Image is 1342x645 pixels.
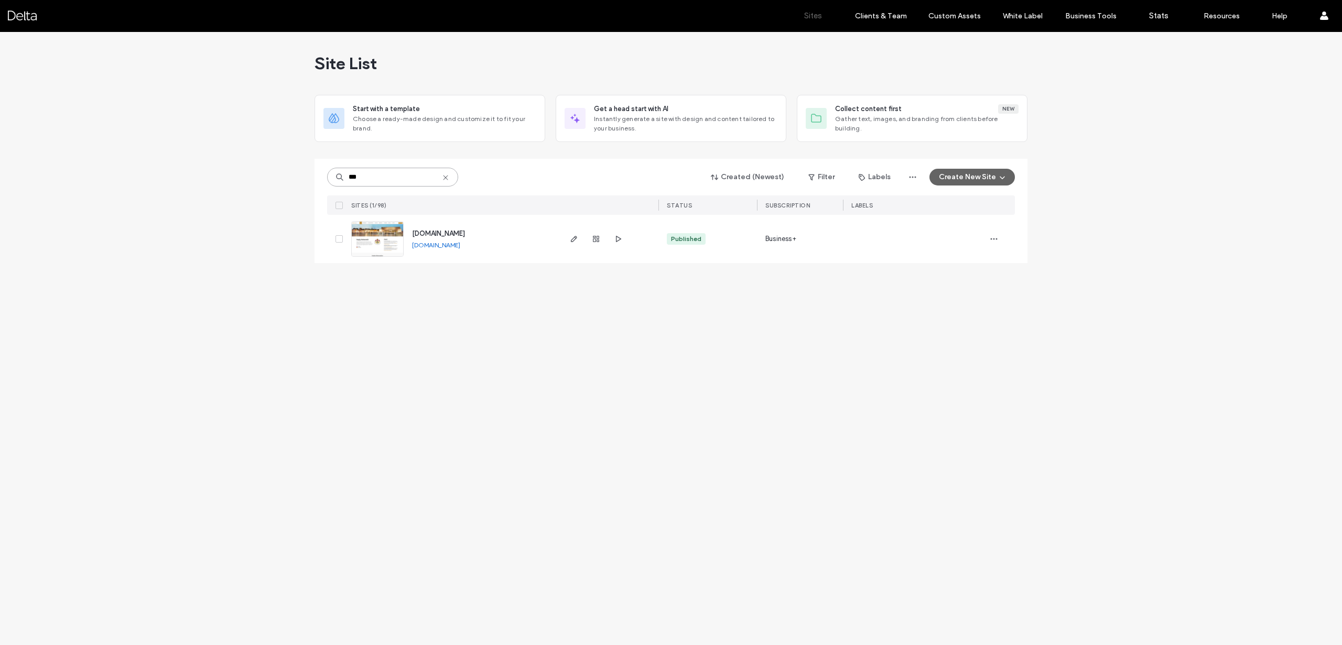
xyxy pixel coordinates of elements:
[765,234,796,244] span: Business+
[797,95,1027,142] div: Collect content firstNewGather text, images, and branding from clients before building.
[315,95,545,142] div: Start with a templateChoose a ready-made design and customize it to fit your brand.
[351,202,386,209] span: SITES (1/98)
[667,202,692,209] span: STATUS
[412,229,465,237] a: [DOMAIN_NAME]
[671,234,701,244] div: Published
[855,12,907,20] label: Clients & Team
[23,7,48,17] span: Hjälp
[929,169,1015,185] button: Create New Site
[353,104,420,114] span: Start with a template
[594,114,777,133] span: Instantly generate a site with design and content tailored to your business.
[702,169,794,185] button: Created (Newest)
[851,202,873,209] span: LABELS
[594,104,668,114] span: Get a head start with AI
[1003,12,1043,20] label: White Label
[1065,12,1117,20] label: Business Tools
[315,53,377,74] span: Site List
[804,11,822,20] label: Sites
[556,95,786,142] div: Get a head start with AIInstantly generate a site with design and content tailored to your business.
[1204,12,1240,20] label: Resources
[1272,12,1287,20] label: Help
[998,104,1019,114] div: New
[835,114,1019,133] span: Gather text, images, and branding from clients before building.
[353,114,536,133] span: Choose a ready-made design and customize it to fit your brand.
[849,169,900,185] button: Labels
[798,169,845,185] button: Filter
[412,241,460,249] a: [DOMAIN_NAME]
[765,202,810,209] span: SUBSCRIPTION
[928,12,981,20] label: Custom Assets
[835,104,902,114] span: Collect content first
[1149,11,1168,20] label: Stats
